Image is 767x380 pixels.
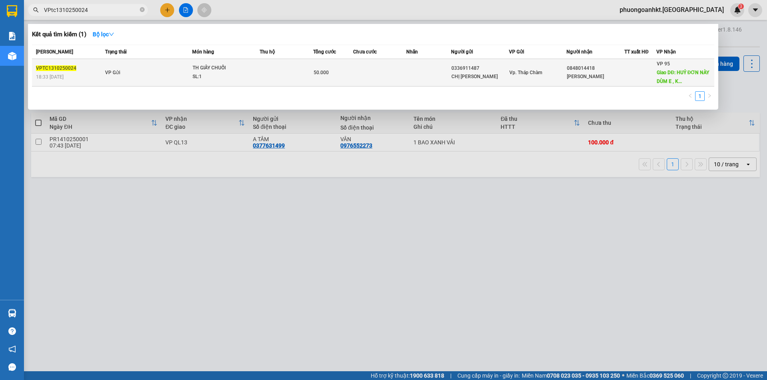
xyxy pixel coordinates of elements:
[8,327,16,335] span: question-circle
[193,64,252,73] div: TH GIẤY CHUỐI
[705,91,714,101] li: Next Page
[567,64,624,73] div: 0848014418
[686,91,695,101] li: Previous Page
[109,32,114,37] span: down
[695,92,704,100] a: 1
[44,6,138,14] input: Tìm tên, số ĐT hoặc mã đơn
[8,52,16,60] img: warehouse-icon
[140,6,145,14] span: close-circle
[313,49,336,55] span: Tổng cước
[624,49,649,55] span: TT xuất HĐ
[509,70,542,75] span: Vp. Tháp Chàm
[8,32,16,40] img: solution-icon
[451,64,509,73] div: 0336911487
[567,73,624,81] div: [PERSON_NAME]
[707,93,712,98] span: right
[8,309,16,317] img: warehouse-icon
[705,91,714,101] button: right
[33,7,39,13] span: search
[8,345,16,353] span: notification
[140,7,145,12] span: close-circle
[657,61,670,67] span: VP 95
[105,70,120,75] span: VP Gửi
[36,49,73,55] span: [PERSON_NAME]
[193,73,252,81] div: SL: 1
[7,5,17,17] img: logo-vxr
[695,91,705,101] li: 1
[657,70,709,84] span: Giao DĐ: HUỶ ĐƠN NÀY DÙM E , K...
[566,49,592,55] span: Người nhận
[314,70,329,75] span: 50.000
[406,49,418,55] span: Nhãn
[93,31,114,37] strong: Bộ lọc
[451,73,509,81] div: CHỊ [PERSON_NAME]
[8,363,16,371] span: message
[260,49,275,55] span: Thu hộ
[192,49,214,55] span: Món hàng
[32,30,86,39] h3: Kết quả tìm kiếm ( 1 )
[86,28,121,41] button: Bộ lọcdown
[686,91,695,101] button: left
[353,49,377,55] span: Chưa cước
[688,93,693,98] span: left
[36,74,64,80] span: 18:33 [DATE]
[36,65,76,71] span: VPTC1310250024
[509,49,524,55] span: VP Gửi
[105,49,127,55] span: Trạng thái
[451,49,473,55] span: Người gửi
[656,49,676,55] span: VP Nhận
